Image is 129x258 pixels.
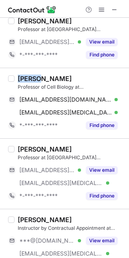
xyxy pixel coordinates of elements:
div: Instructor by Contractual Appointment at [GEOGRAPHIC_DATA][DEMOGRAPHIC_DATA] [18,225,124,232]
span: [EMAIL_ADDRESS][MEDICAL_DATA][DOMAIN_NAME] [19,166,75,174]
button: Reveal Button [86,237,118,245]
span: [EMAIL_ADDRESS][MEDICAL_DATA][DOMAIN_NAME] [19,250,103,257]
img: ContactOut v5.3.10 [8,5,56,15]
div: [PERSON_NAME] [18,17,72,25]
button: Reveal Button [86,38,118,46]
button: Reveal Button [86,192,118,200]
div: [PERSON_NAME] [18,216,72,224]
button: Reveal Button [86,51,118,59]
div: [PERSON_NAME] [18,75,72,83]
span: [EMAIL_ADDRESS][MEDICAL_DATA][DOMAIN_NAME] [19,179,103,187]
div: Professor at [GEOGRAPHIC_DATA][DEMOGRAPHIC_DATA] [18,154,124,161]
button: Reveal Button [86,121,118,129]
span: [EMAIL_ADDRESS][MEDICAL_DATA][DOMAIN_NAME] [19,38,75,46]
span: ***@[DOMAIN_NAME] [19,237,75,244]
div: Professor at [GEOGRAPHIC_DATA][DEMOGRAPHIC_DATA] [18,26,124,33]
span: [EMAIL_ADDRESS][DOMAIN_NAME] [19,96,112,103]
div: Professor of Cell Biology at [GEOGRAPHIC_DATA][DEMOGRAPHIC_DATA] [18,83,124,91]
button: Reveal Button [86,166,118,174]
div: [PERSON_NAME] [18,145,72,153]
span: [EMAIL_ADDRESS][MEDICAL_DATA][DOMAIN_NAME] [19,109,112,116]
